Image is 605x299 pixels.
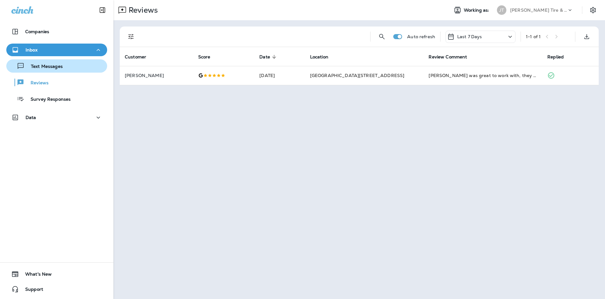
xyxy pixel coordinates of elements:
[259,54,270,60] span: Date
[94,4,111,16] button: Collapse Sidebar
[510,8,567,13] p: [PERSON_NAME] Tire & Auto
[464,8,491,13] span: Working as:
[26,115,36,120] p: Data
[407,34,435,39] p: Auto refresh
[259,54,278,60] span: Date
[6,44,107,56] button: Inbox
[310,54,337,60] span: Location
[25,64,63,70] p: Text Messages
[6,76,107,89] button: Reviews
[429,54,467,60] span: Review Comment
[198,54,210,60] span: Score
[6,268,107,280] button: What's New
[310,54,328,60] span: Location
[6,25,107,38] button: Companies
[26,47,37,52] p: Inbox
[125,30,137,43] button: Filters
[19,272,52,279] span: What's New
[429,72,537,79] div: Brian was great to work with, they got me in right away to get all 4 new tires, and talked to me ...
[125,73,188,78] p: [PERSON_NAME]
[547,54,572,60] span: Replied
[24,80,49,86] p: Reviews
[6,59,107,73] button: Text Messages
[24,97,71,103] p: Survey Responses
[6,92,107,105] button: Survey Responses
[6,111,107,124] button: Data
[6,283,107,296] button: Support
[125,54,146,60] span: Customer
[198,54,219,60] span: Score
[376,30,388,43] button: Search Reviews
[25,29,49,34] p: Companies
[547,54,564,60] span: Replied
[254,66,305,85] td: [DATE]
[526,34,541,39] div: 1 - 1 of 1
[580,30,593,43] button: Export as CSV
[126,5,158,15] p: Reviews
[125,54,154,60] span: Customer
[19,287,43,294] span: Support
[457,34,482,39] p: Last 7 Days
[497,5,506,15] div: JT
[310,73,405,78] span: [GEOGRAPHIC_DATA][STREET_ADDRESS]
[429,54,475,60] span: Review Comment
[587,4,599,16] button: Settings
